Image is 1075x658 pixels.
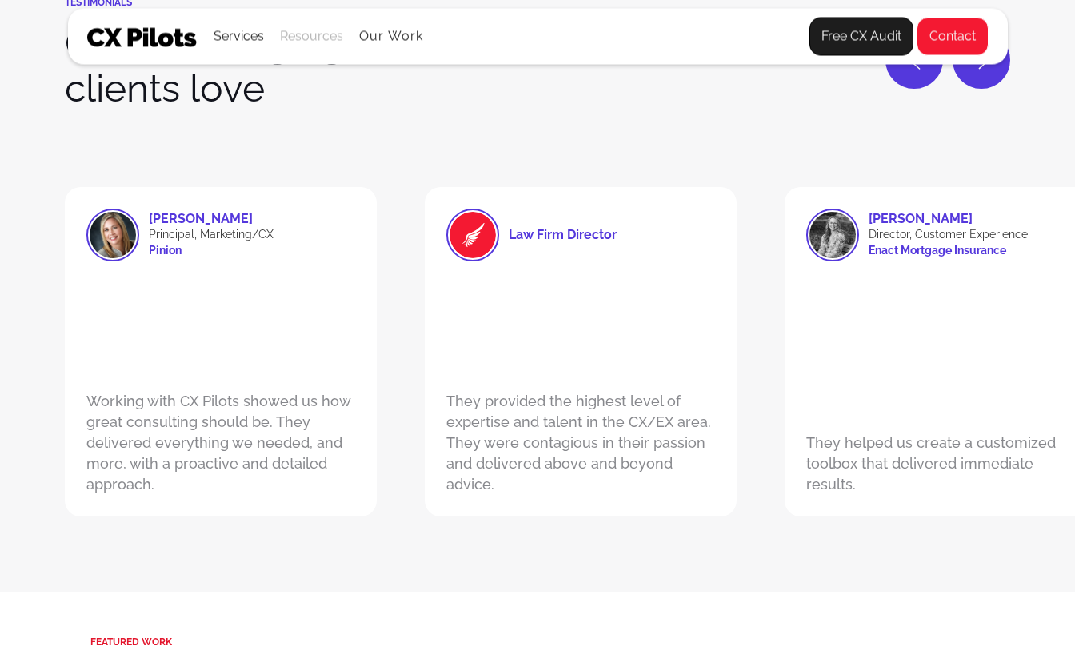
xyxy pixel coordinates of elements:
[917,18,989,56] a: Contact
[280,26,343,48] div: Resources
[869,226,1028,242] div: Director, Customer Experience
[214,10,264,64] div: Services
[446,261,715,495] div: They provided the highest level of expertise and talent in the CX/EX area. They were contagious i...
[425,187,737,516] div: 2 / 10
[65,21,544,110] h2: Game changing CX/EX our clients love
[280,10,343,64] div: Resources
[809,18,913,56] a: Free CX Audit
[869,242,1028,258] div: Enact Mortgage Insurance
[359,30,424,44] a: Our Work
[149,242,274,258] div: Pinion
[214,26,264,48] div: Services
[86,261,355,495] div: Working with CX Pilots showed us how great consulting should be. They delivered everything we nee...
[149,212,274,226] div: [PERSON_NAME]
[90,636,1011,648] div: FEATURED WORK
[509,228,617,242] div: Law Firm Director
[149,226,274,242] div: Principal, Marketing/CX
[65,187,377,516] div: 1 / 10
[806,261,1075,495] div: They helped us create a customized toolbox that delivered immediate results.
[869,212,1028,226] div: [PERSON_NAME]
